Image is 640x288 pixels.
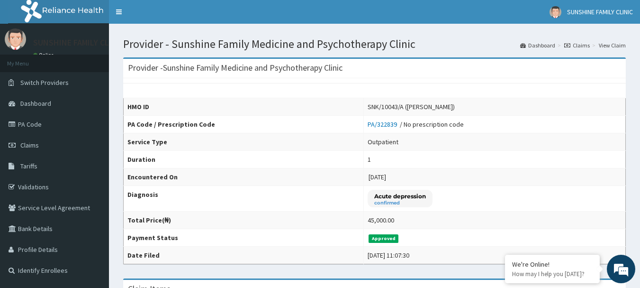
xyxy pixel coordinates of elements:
[368,137,398,147] div: Outpatient
[368,120,464,129] div: / No prescription code
[124,98,364,116] th: HMO ID
[124,116,364,133] th: PA Code / Prescription Code
[124,247,364,264] th: Date Filed
[5,28,26,50] img: User Image
[20,141,39,149] span: Claims
[124,212,364,229] th: Total Price(₦)
[20,162,37,170] span: Tariffs
[124,133,364,151] th: Service Type
[123,38,626,50] h1: Provider - Sunshine Family Medicine and Psychotherapy Clinic
[33,52,56,58] a: Online
[374,201,426,205] small: confirmed
[369,173,386,181] span: [DATE]
[20,78,69,87] span: Switch Providers
[599,41,626,49] a: View Claim
[564,41,590,49] a: Claims
[128,64,343,72] h3: Provider - Sunshine Family Medicine and Psychotherapy Clinic
[124,186,364,212] th: Diagnosis
[567,8,633,16] span: SUNSHINE FAMILY CLINIC
[20,99,51,108] span: Dashboard
[368,155,371,164] div: 1
[520,41,555,49] a: Dashboard
[550,6,561,18] img: User Image
[368,251,409,260] div: [DATE] 11:07:30
[512,270,593,278] p: How may I help you today?
[124,229,364,247] th: Payment Status
[124,151,364,168] th: Duration
[512,260,593,269] div: We're Online!
[368,215,394,225] div: 45,000.00
[368,102,455,111] div: SNK/10043/A ([PERSON_NAME])
[124,168,364,186] th: Encountered On
[33,38,124,47] p: SUNSHINE FAMILY CLINIC
[374,192,426,200] p: Acute depression
[368,120,400,129] a: PA/322839
[369,234,398,243] span: Approved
